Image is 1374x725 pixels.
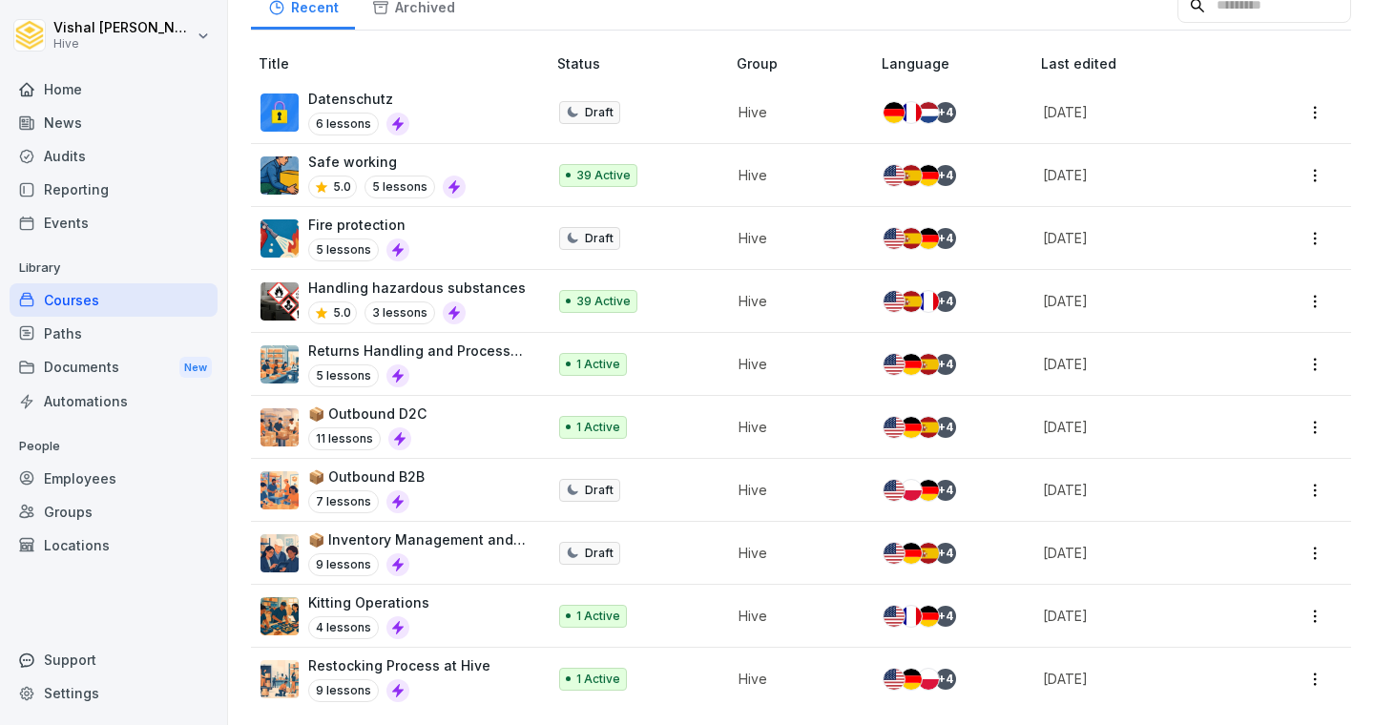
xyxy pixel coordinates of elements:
a: Audits [10,139,218,173]
a: Locations [10,528,218,562]
p: Kitting Operations [308,592,429,612]
p: 1 Active [576,356,620,373]
div: Courses [10,283,218,317]
p: Draft [585,230,614,247]
p: 5 lessons [308,364,379,387]
p: Hive [739,606,851,626]
p: 1 Active [576,419,620,436]
div: + 4 [935,291,956,312]
a: Automations [10,384,218,418]
p: 39 Active [576,293,631,310]
img: ns5fm27uu5em6705ixom0yjt.png [260,156,299,195]
p: [DATE] [1043,102,1248,122]
div: New [179,357,212,379]
a: News [10,106,218,139]
p: Hive [739,543,851,563]
p: 9 lessons [308,553,379,576]
img: t72cg3dsrbajyqggvzmlmfek.png [260,660,299,698]
div: Events [10,206,218,239]
p: 39 Active [576,167,631,184]
p: [DATE] [1043,480,1248,500]
p: 5 lessons [364,176,435,198]
div: + 4 [935,354,956,375]
p: Hive [739,354,851,374]
img: es.svg [901,291,922,312]
img: de.svg [901,669,922,690]
p: Language [882,53,1033,73]
a: Employees [10,462,218,495]
img: de.svg [918,606,939,627]
img: de.svg [918,228,939,249]
div: + 4 [935,543,956,564]
div: Settings [10,676,218,710]
p: 5 lessons [308,238,379,261]
img: es.svg [918,354,939,375]
p: [DATE] [1043,291,1248,311]
p: Handling hazardous substances [308,278,526,298]
div: + 4 [935,228,956,249]
p: 11 lessons [308,427,381,450]
p: [DATE] [1043,606,1248,626]
p: 4 lessons [308,616,379,639]
p: Vishal [PERSON_NAME] [53,20,193,36]
img: es.svg [918,417,939,438]
div: Documents [10,350,218,385]
p: [DATE] [1043,165,1248,185]
p: [DATE] [1043,417,1248,437]
img: de.svg [901,417,922,438]
p: 6 lessons [308,113,379,135]
p: Draft [585,482,614,499]
p: Last edited [1041,53,1271,73]
p: Library [10,253,218,283]
img: us.svg [884,606,905,627]
img: nl.svg [918,102,939,123]
p: Hive [739,417,851,437]
p: Hive [739,102,851,122]
img: aul0s4anxaw34jzwydbhh5d5.png [260,408,299,446]
div: + 4 [935,480,956,501]
p: Draft [585,104,614,121]
img: de.svg [918,165,939,186]
p: 9 lessons [308,679,379,702]
img: us.svg [884,669,905,690]
p: [DATE] [1043,354,1248,374]
p: 7 lessons [308,490,379,513]
p: 📦 Outbound B2B [308,466,425,487]
img: pl.svg [918,669,939,690]
img: fr.svg [918,291,939,312]
div: + 4 [935,102,956,123]
p: Hive [739,165,851,185]
img: tjh8e7lxbtqfiykh70cq83wv.png [260,597,299,635]
p: Title [259,53,550,73]
p: Group [737,53,874,73]
div: + 4 [935,417,956,438]
img: aidnvelekitijs2kqwqm5dln.png [260,534,299,572]
div: + 4 [935,669,956,690]
a: Reporting [10,173,218,206]
p: 3 lessons [364,301,435,324]
p: 1 Active [576,608,620,625]
p: [DATE] [1043,669,1248,689]
p: Safe working [308,152,466,172]
img: us.svg [884,354,905,375]
a: Paths [10,317,218,350]
p: Datenschutz [308,89,409,109]
p: Hive [739,669,851,689]
div: Support [10,643,218,676]
p: Hive [739,291,851,311]
p: 📦 Outbound D2C [308,404,427,424]
p: Hive [739,480,851,500]
a: DocumentsNew [10,350,218,385]
p: Hive [739,228,851,248]
img: es.svg [918,543,939,564]
img: us.svg [884,543,905,564]
img: de.svg [901,354,922,375]
img: es.svg [901,165,922,186]
img: fr.svg [901,606,922,627]
p: Fire protection [308,215,409,235]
